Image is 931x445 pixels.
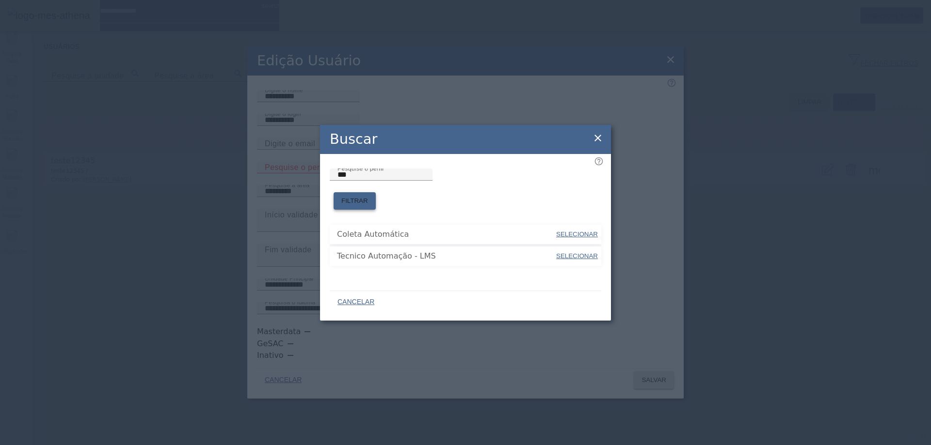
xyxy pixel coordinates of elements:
[555,247,599,265] button: SELECIONAR
[330,129,377,150] h2: Buscar
[337,229,555,240] span: Coleta Automática
[337,165,384,171] mat-label: Pesquise o perfil
[556,252,598,260] span: SELECIONAR
[337,297,374,307] span: CANCELAR
[334,192,376,210] button: FILTRAR
[337,250,555,262] span: Tecnico Automação - LMS
[330,293,382,311] button: CANCELAR
[341,196,368,206] span: FILTRAR
[555,226,599,243] button: SELECIONAR
[556,230,598,238] span: SELECIONAR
